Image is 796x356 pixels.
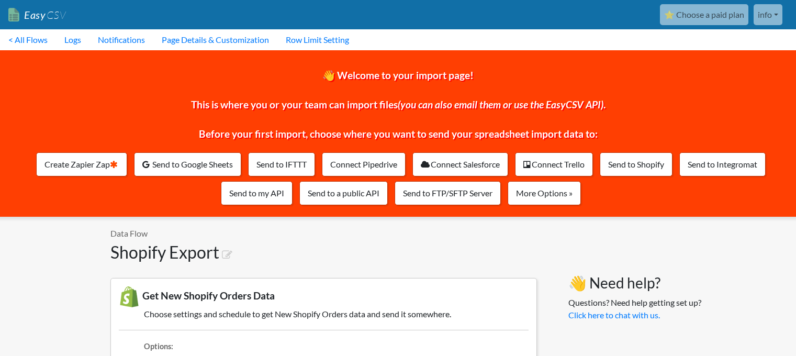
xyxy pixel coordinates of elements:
a: Connect Pipedrive [322,152,406,176]
h3: 👋 Need help? [568,274,701,292]
span: CSV [46,8,66,21]
a: ⭐ Choose a paid plan [660,4,748,25]
h1: Shopify Export [110,242,537,262]
a: Click here to chat with us. [568,310,660,320]
a: Send to Google Sheets [134,152,241,176]
a: Send to my API [221,181,293,205]
h5: Choose settings and schedule to get New Shopify Orders data and send it somewhere. [119,309,529,319]
li: Options: [144,341,518,355]
a: Notifications [89,29,153,50]
h3: Get New Shopify Orders Data [119,286,529,307]
a: info [754,4,782,25]
a: Page Details & Customization [153,29,277,50]
a: Create Zapier Zap [36,152,127,176]
a: Send to FTP/SFTP Server [395,181,501,205]
span: 👋 Welcome to your import page! This is where you or your team can import files . Before your firs... [191,69,606,140]
p: Questions? Need help getting set up? [568,296,701,321]
a: Send to Integromat [679,152,766,176]
a: Connect Salesforce [412,152,508,176]
a: More Options » [508,181,581,205]
a: Row Limit Setting [277,29,357,50]
i: (you can also email them or use the EasyCSV API) [398,98,603,110]
a: Send to IFTTT [248,152,315,176]
a: Send to a public API [299,181,388,205]
a: Send to Shopify [600,152,672,176]
a: EasyCSV [8,4,66,26]
a: Logs [56,29,89,50]
p: Data Flow [110,227,537,240]
img: New Shopify Orders [119,286,140,307]
a: Connect Trello [515,152,593,176]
